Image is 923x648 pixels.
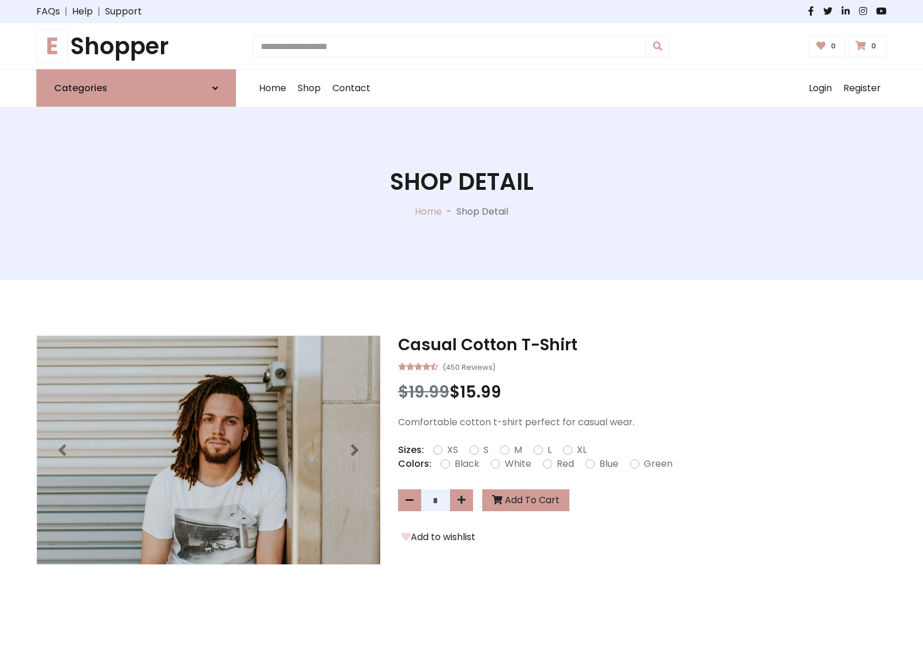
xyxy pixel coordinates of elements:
[72,5,93,18] a: Help
[37,336,380,564] img: Image
[838,70,887,107] a: Register
[398,383,887,402] h3: $
[398,415,887,429] p: Comfortable cotton t-shirt perfect for casual wear.
[557,457,574,471] label: Red
[803,70,838,107] a: Login
[398,530,479,545] button: Add to wishlist
[253,70,292,107] a: Home
[93,5,105,18] span: |
[327,70,376,107] a: Contact
[398,457,432,471] p: Colors:
[483,443,489,457] label: S
[54,83,107,93] h6: Categories
[809,35,846,57] a: 0
[398,381,449,403] span: $19.99
[36,32,236,60] a: EShopper
[460,381,501,403] span: 15.99
[36,69,236,107] a: Categories
[482,489,569,511] button: Add To Cart
[60,5,72,18] span: |
[36,29,68,63] span: E
[577,443,587,457] label: XL
[292,70,327,107] a: Shop
[398,443,424,457] p: Sizes:
[848,35,887,57] a: 0
[398,335,887,355] h3: Casual Cotton T-Shirt
[105,5,142,18] a: Support
[442,205,456,219] p: -
[599,457,618,471] label: Blue
[514,443,522,457] label: M
[547,443,551,457] label: L
[390,168,534,196] h1: Shop Detail
[415,205,442,218] a: Home
[505,457,531,471] label: White
[36,5,60,18] a: FAQs
[455,457,479,471] label: Black
[644,457,673,471] label: Green
[868,41,879,51] span: 0
[456,205,508,219] p: Shop Detail
[442,359,496,373] small: (450 Reviews)
[447,443,458,457] label: XS
[36,32,236,60] h1: Shopper
[828,41,839,51] span: 0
